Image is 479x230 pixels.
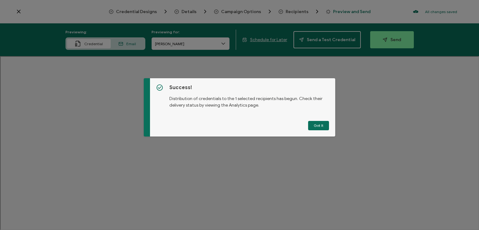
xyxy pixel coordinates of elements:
button: Got It [308,121,329,130]
p: Distribution of credentials to the 1 selected recipients has begun. Check their delivery status b... [169,91,329,108]
iframe: Chat Widget [448,200,479,230]
div: dialog [144,78,335,137]
h5: Success! [169,84,329,91]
